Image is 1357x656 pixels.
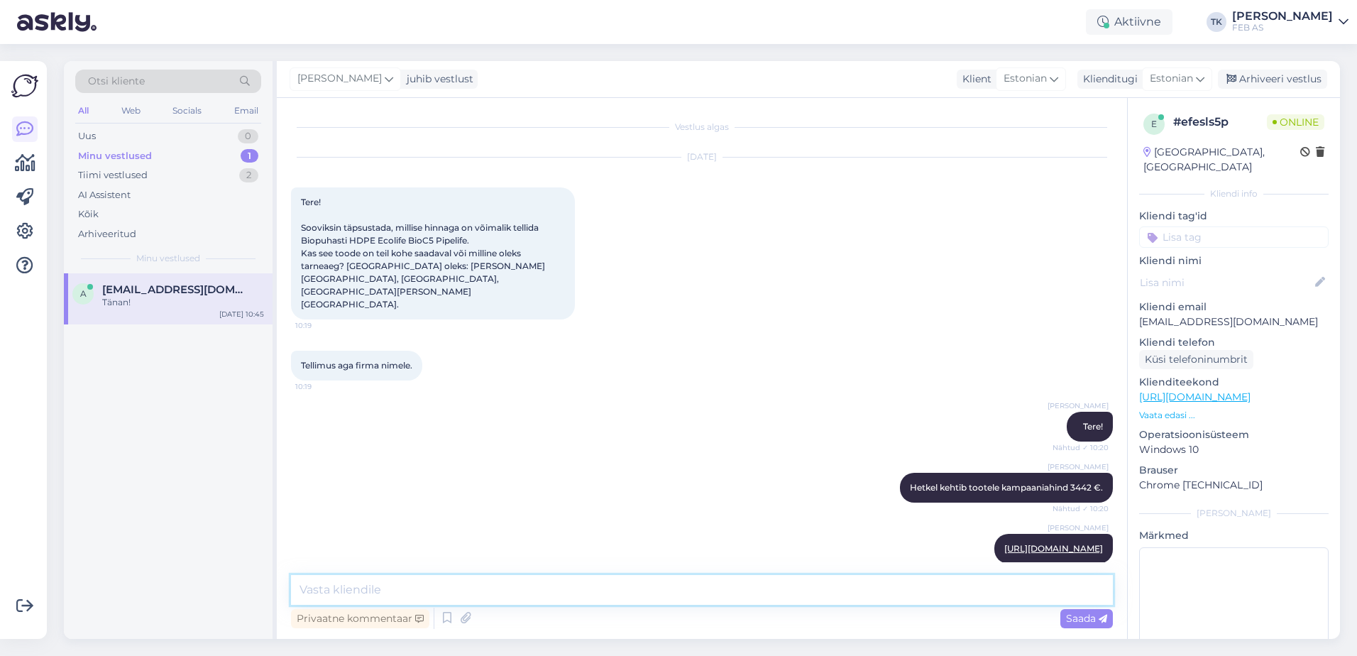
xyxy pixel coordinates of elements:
div: Kõik [78,207,99,222]
div: [PERSON_NAME] [1232,11,1333,22]
p: Kliendi telefon [1139,335,1329,350]
p: Klienditeekond [1139,375,1329,390]
div: All [75,102,92,120]
span: e [1151,119,1157,129]
span: Tere! [1083,421,1103,432]
div: Klienditugi [1077,72,1138,87]
input: Lisa nimi [1140,275,1312,290]
p: Vaata edasi ... [1139,409,1329,422]
span: 10:19 [295,381,348,392]
a: [PERSON_NAME]FEB AS [1232,11,1348,33]
div: Socials [170,102,204,120]
div: FEB AS [1232,22,1333,33]
p: [EMAIL_ADDRESS][DOMAIN_NAME] [1139,315,1329,329]
span: arve@asproff.ee [102,283,250,296]
span: [PERSON_NAME] [1048,461,1109,472]
div: AI Assistent [78,188,131,202]
div: Web [119,102,143,120]
div: Vestlus algas [291,121,1113,133]
p: Kliendi tag'id [1139,209,1329,224]
div: 1 [241,149,258,163]
span: Online [1267,114,1324,130]
p: Operatsioonisüsteem [1139,427,1329,442]
div: [PERSON_NAME] [1139,507,1329,520]
input: Lisa tag [1139,226,1329,248]
div: 2 [239,168,258,182]
div: Arhiveeri vestlus [1218,70,1327,89]
div: [DATE] 10:45 [219,309,264,319]
span: Otsi kliente [88,74,145,89]
div: Tänan! [102,296,264,309]
div: Kliendi info [1139,187,1329,200]
div: Klient [957,72,991,87]
p: Windows 10 [1139,442,1329,457]
div: 0 [238,129,258,143]
div: [DATE] [291,151,1113,163]
span: Nähtud ✓ 10:20 [1053,442,1109,453]
a: [URL][DOMAIN_NAME] [1004,543,1103,554]
span: [PERSON_NAME] [297,71,382,87]
span: Hetkel kehtib tootele kampaaniahind 3442 €. [910,482,1103,493]
span: Tellimus aga firma nimele. [301,360,412,371]
a: [URL][DOMAIN_NAME] [1139,390,1251,403]
div: TK [1207,12,1226,32]
p: Kliendi nimi [1139,253,1329,268]
span: Nähtud ✓ 10:20 [1053,503,1109,514]
div: Privaatne kommentaar [291,609,429,628]
div: Minu vestlused [78,149,152,163]
div: Küsi telefoninumbrit [1139,350,1253,369]
div: Uus [78,129,96,143]
div: [GEOGRAPHIC_DATA], [GEOGRAPHIC_DATA] [1143,145,1300,175]
p: Kliendi email [1139,300,1329,315]
span: [PERSON_NAME] [1048,523,1109,533]
span: Minu vestlused [136,252,200,265]
div: # efesls5p [1173,114,1267,131]
div: Tiimi vestlused [78,168,148,182]
span: Saada [1066,612,1107,625]
span: a [80,288,87,299]
img: Askly Logo [11,72,38,99]
div: juhib vestlust [401,72,473,87]
span: 10:19 [295,320,348,331]
div: Arhiveeritud [78,227,136,241]
p: Brauser [1139,463,1329,478]
span: Estonian [1004,71,1047,87]
p: Chrome [TECHNICAL_ID] [1139,478,1329,493]
div: Email [231,102,261,120]
span: Estonian [1150,71,1193,87]
p: Märkmed [1139,528,1329,543]
span: Tere! Sooviksin täpsustada, millise hinnaga on võimalik tellida Biopuhasti HDPE Ecolife BioC5 Pip... [301,197,545,310]
div: Aktiivne [1086,9,1172,35]
span: [PERSON_NAME] [1048,400,1109,411]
